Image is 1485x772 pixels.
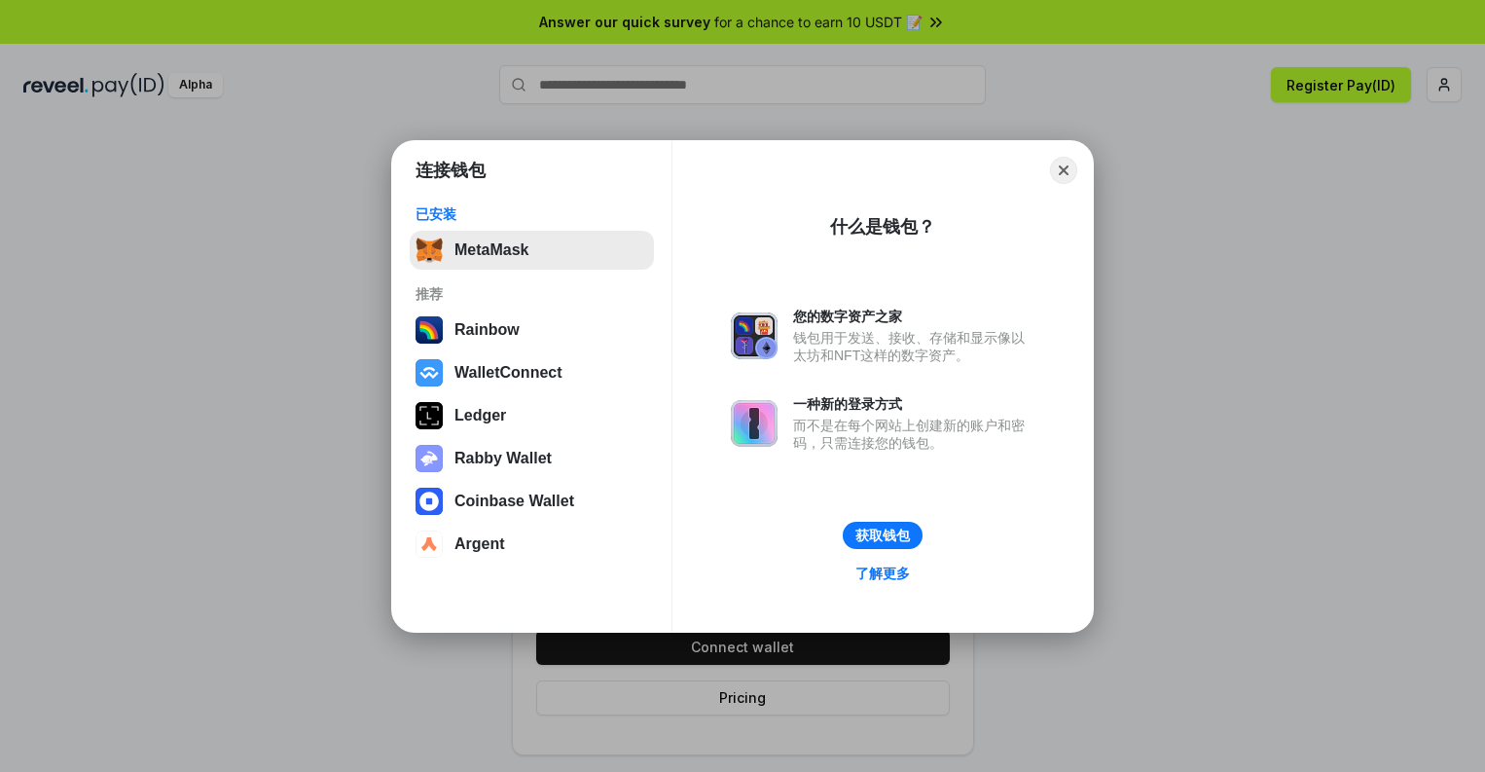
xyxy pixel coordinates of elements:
img: svg+xml,%3Csvg%20width%3D%2228%22%20height%3D%2228%22%20viewBox%3D%220%200%2028%2028%22%20fill%3D... [416,488,443,515]
div: 一种新的登录方式 [793,395,1034,413]
button: Rabby Wallet [410,439,654,478]
button: Coinbase Wallet [410,482,654,521]
button: Ledger [410,396,654,435]
img: svg+xml,%3Csvg%20xmlns%3D%22http%3A%2F%2Fwww.w3.org%2F2000%2Fsvg%22%20fill%3D%22none%22%20viewBox... [731,312,778,359]
img: svg+xml,%3Csvg%20fill%3D%22none%22%20height%3D%2233%22%20viewBox%3D%220%200%2035%2033%22%20width%... [416,237,443,264]
div: 已安装 [416,205,648,223]
div: 钱包用于发送、接收、存储和显示像以太坊和NFT这样的数字资产。 [793,329,1034,364]
img: svg+xml,%3Csvg%20xmlns%3D%22http%3A%2F%2Fwww.w3.org%2F2000%2Fsvg%22%20fill%3D%22none%22%20viewBox... [731,400,778,447]
h1: 连接钱包 [416,159,486,182]
button: MetaMask [410,231,654,270]
img: svg+xml,%3Csvg%20xmlns%3D%22http%3A%2F%2Fwww.w3.org%2F2000%2Fsvg%22%20width%3D%2228%22%20height%3... [416,402,443,429]
div: 获取钱包 [855,527,910,544]
button: WalletConnect [410,353,654,392]
img: svg+xml,%3Csvg%20width%3D%22120%22%20height%3D%22120%22%20viewBox%3D%220%200%20120%20120%22%20fil... [416,316,443,344]
img: svg+xml,%3Csvg%20xmlns%3D%22http%3A%2F%2Fwww.w3.org%2F2000%2Fsvg%22%20fill%3D%22none%22%20viewBox... [416,445,443,472]
div: 而不是在每个网站上创建新的账户和密码，只需连接您的钱包。 [793,417,1034,452]
div: 了解更多 [855,565,910,582]
div: Rabby Wallet [454,450,552,467]
img: svg+xml,%3Csvg%20width%3D%2228%22%20height%3D%2228%22%20viewBox%3D%220%200%2028%2028%22%20fill%3D... [416,359,443,386]
button: Close [1050,157,1077,184]
div: MetaMask [454,241,528,259]
div: Ledger [454,407,506,424]
div: Rainbow [454,321,520,339]
div: WalletConnect [454,364,562,382]
img: svg+xml,%3Csvg%20width%3D%2228%22%20height%3D%2228%22%20viewBox%3D%220%200%2028%2028%22%20fill%3D... [416,531,443,558]
div: 什么是钱包？ [830,215,935,239]
button: Rainbow [410,311,654,349]
div: 推荐 [416,285,648,303]
div: Coinbase Wallet [454,493,574,510]
div: Argent [454,535,505,553]
button: 获取钱包 [843,522,923,549]
a: 了解更多 [844,561,922,586]
button: Argent [410,525,654,564]
div: 您的数字资产之家 [793,308,1034,325]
